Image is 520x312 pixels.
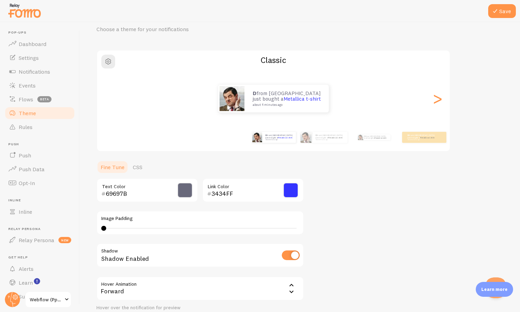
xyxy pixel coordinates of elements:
span: beta [37,96,52,102]
svg: <p>Watch New Feature Tutorials!</p> [34,278,40,284]
a: Notifications [4,65,75,79]
a: Learn [4,276,75,290]
a: Metallica t-shirt [284,95,321,102]
a: Fine Tune [96,160,129,174]
span: Theme [19,110,36,117]
a: Metallica t-shirt [374,137,386,139]
img: fomo-relay-logo-orange.svg [7,2,42,19]
img: Fomo [357,135,363,140]
span: Webflow (Ppdev) [30,295,63,304]
div: Learn more [476,282,513,297]
strong: D [364,135,366,137]
small: about 4 minutes ago [266,139,292,140]
a: Alerts [4,262,75,276]
a: Support [4,290,75,303]
label: Image Padding [101,215,299,222]
span: Flows [19,96,33,103]
a: Push Data [4,162,75,176]
strong: D [253,90,257,97]
a: CSS [129,160,147,174]
p: from [GEOGRAPHIC_DATA] just bought a [253,91,322,107]
span: Inline [19,208,32,215]
strong: D [408,134,409,137]
p: from [GEOGRAPHIC_DATA] just bought a [316,134,345,140]
a: Push [4,148,75,162]
span: new [58,237,71,243]
div: Next slide [433,74,442,123]
strong: D [316,134,317,137]
iframe: Help Scout Beacon - Open [485,277,506,298]
span: Notifications [19,68,50,75]
a: Rules [4,120,75,134]
span: Dashboard [19,40,46,47]
a: Dashboard [4,37,75,51]
span: Push Data [19,166,45,173]
div: Forward [96,276,304,301]
img: Fomo [252,132,262,142]
h2: Classic [97,55,450,65]
strong: D [266,134,267,137]
a: Theme [4,106,75,120]
a: Webflow (Ppdev) [25,291,72,308]
span: Opt-In [19,180,35,186]
span: Events [19,82,36,89]
a: Metallica t-shirt [328,136,343,139]
img: Fomo [220,86,244,111]
span: Relay Persona [8,227,75,231]
p: from [GEOGRAPHIC_DATA] just bought a [266,134,293,140]
span: Settings [19,54,39,61]
span: Relay Persona [19,237,54,244]
span: Push [19,152,31,159]
p: from [GEOGRAPHIC_DATA] just bought a [408,134,435,140]
p: Choose a theme for your notifications [96,25,262,33]
small: about 4 minutes ago [408,139,435,140]
small: about 4 minutes ago [316,139,344,140]
span: Rules [19,123,32,130]
a: Flows beta [4,92,75,106]
span: Alerts [19,265,34,272]
a: Events [4,79,75,92]
p: Learn more [481,286,508,293]
p: from [GEOGRAPHIC_DATA] just bought a [364,135,388,140]
a: Inline [4,205,75,219]
span: Inline [8,198,75,203]
span: Learn [19,279,33,286]
a: Metallica t-shirt [278,136,292,139]
a: Opt-In [4,176,75,190]
span: Get Help [8,255,75,260]
img: Fomo [300,132,312,143]
a: Settings [4,51,75,65]
span: Pop-ups [8,30,75,35]
span: Push [8,142,75,147]
div: Shadow Enabled [96,243,304,268]
a: Relay Persona new [4,233,75,247]
div: Hover over the notification for preview [96,305,304,311]
small: about 4 minutes ago [253,103,320,107]
a: Metallica t-shirt [420,136,435,139]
